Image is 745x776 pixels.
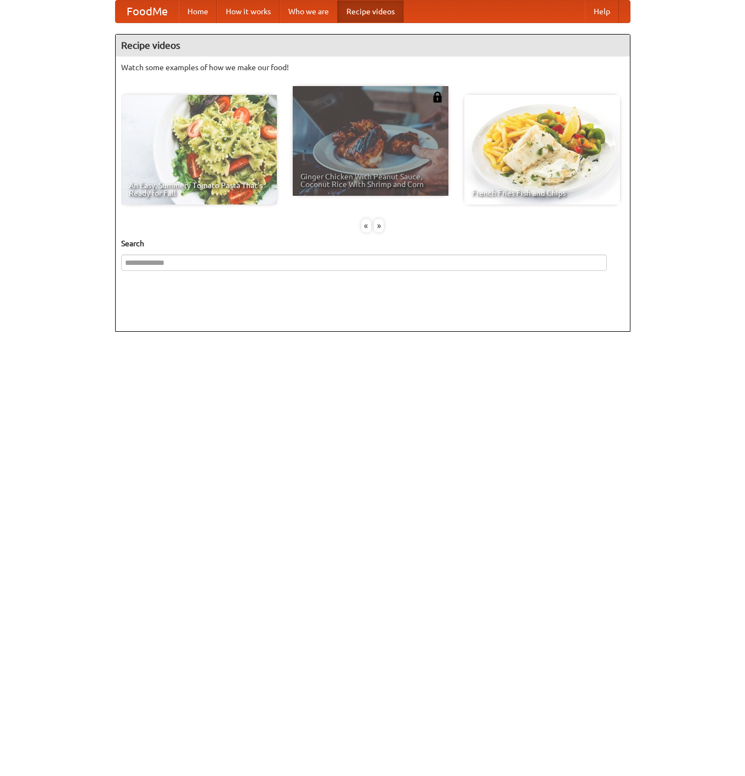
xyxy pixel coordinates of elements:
a: Who we are [280,1,338,22]
a: Home [179,1,217,22]
img: 483408.png [432,92,443,103]
a: How it works [217,1,280,22]
a: French Fries Fish and Chips [464,95,620,205]
a: Recipe videos [338,1,403,22]
a: An Easy, Summery Tomato Pasta That's Ready for Fall [121,95,277,205]
div: » [374,219,384,233]
h5: Search [121,238,624,249]
div: « [361,219,371,233]
h4: Recipe videos [116,35,630,56]
span: French Fries Fish and Chips [472,189,612,197]
a: Help [585,1,619,22]
a: FoodMe [116,1,179,22]
span: An Easy, Summery Tomato Pasta That's Ready for Fall [129,182,269,197]
p: Watch some examples of how we make our food! [121,62,624,73]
